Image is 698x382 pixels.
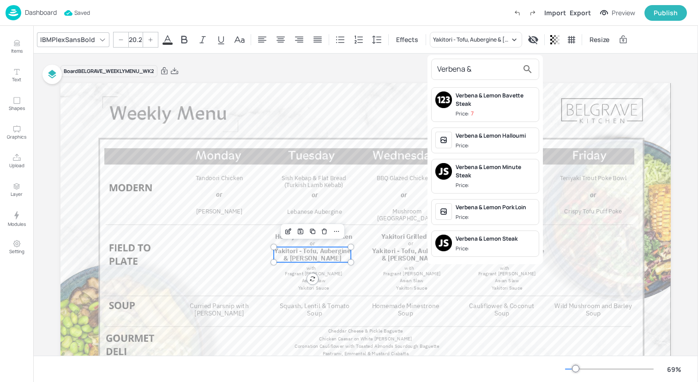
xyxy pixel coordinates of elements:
[456,142,471,150] div: Price:
[456,235,535,243] div: Verbena & Lemon Steak
[435,91,452,108] img: 2025-03-20-1742475385715ha4itbqmj37.png
[518,60,537,79] button: search
[456,245,471,253] div: Price:
[456,163,535,180] div: Verbena & Lemon Minute Steak
[435,163,452,180] img: 2025-03-20-174247535888365aehq3fisi.png
[456,213,471,221] div: Price:
[456,91,535,108] div: Verbena & Lemon Bavette Steak
[456,203,535,212] div: Verbena & Lemon Pork Loin
[456,182,471,189] div: Price:
[456,110,474,118] div: Price:
[435,235,452,251] img: 2025-03-20-174247535888365aehq3fisi.png
[437,62,518,77] input: Search Item
[471,110,474,117] p: 7
[456,132,535,140] div: Verbena & Lemon Halloumi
